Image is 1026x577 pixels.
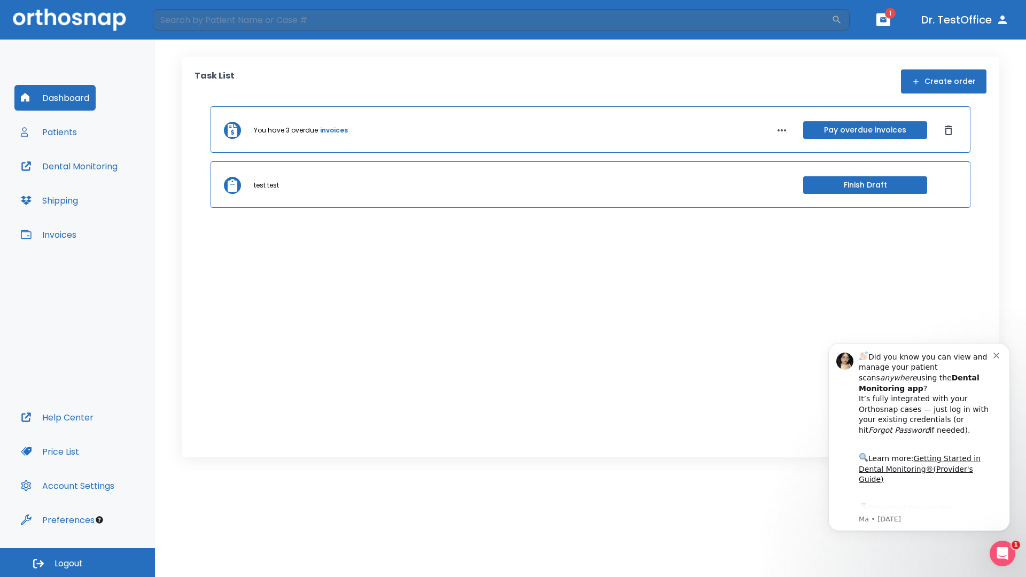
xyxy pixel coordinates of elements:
[95,515,104,525] div: Tooltip anchor
[14,153,124,179] button: Dental Monitoring
[812,330,1026,572] iframe: Intercom notifications message
[990,541,1015,566] iframe: Intercom live chat
[254,181,279,190] p: test test
[940,122,957,139] button: Dismiss
[14,404,100,430] button: Help Center
[14,439,85,464] button: Price List
[14,188,84,213] button: Shipping
[14,222,83,247] button: Invoices
[885,8,896,19] span: 1
[14,85,96,111] button: Dashboard
[917,10,1013,29] button: Dr. TestOffice
[803,121,927,139] button: Pay overdue invoices
[254,126,318,135] p: You have 3 overdue
[13,9,126,30] img: Orthosnap
[803,176,927,194] button: Finish Draft
[14,507,101,533] button: Preferences
[195,69,235,93] p: Task List
[55,558,83,570] span: Logout
[320,126,348,135] a: invoices
[1012,541,1020,549] span: 1
[14,473,121,498] button: Account Settings
[14,119,83,145] button: Patients
[901,69,986,93] button: Create order
[153,9,831,30] input: Search by Patient Name or Case #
